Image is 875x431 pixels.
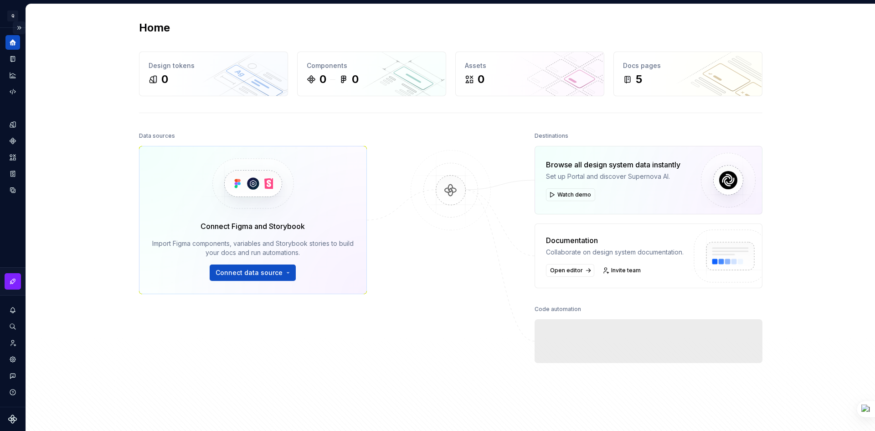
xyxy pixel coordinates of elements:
div: Connect Figma and Storybook [201,221,305,232]
a: Components [5,134,20,148]
div: Documentation [546,235,684,246]
button: Q [2,6,24,26]
a: Storybook stories [5,166,20,181]
a: Docs pages5 [613,52,762,96]
div: Collaborate on design system documentation. [546,248,684,257]
div: Q [7,10,18,21]
div: Data sources [139,130,175,142]
a: Design tokens [5,117,20,132]
a: Invite team [5,336,20,350]
a: Open editor [546,264,594,277]
span: Open editor [550,267,583,274]
div: Design tokens [149,61,278,70]
a: Settings [5,352,20,367]
div: Components [307,61,437,70]
div: 0 [352,72,359,87]
div: 0 [478,72,484,87]
div: Destinations [535,130,568,142]
button: Notifications [5,303,20,317]
a: Assets0 [455,52,604,96]
button: Search ⌘K [5,319,20,334]
a: Code automation [5,84,20,99]
span: Invite team [611,267,641,274]
a: Documentation [5,52,20,66]
button: Watch demo [546,188,595,201]
a: Invite team [600,264,645,277]
a: Home [5,35,20,50]
div: 0 [319,72,326,87]
div: Assets [465,61,595,70]
div: 0 [161,72,168,87]
div: Import Figma components, variables and Storybook stories to build your docs and run automations. [152,239,354,257]
a: Components00 [297,52,446,96]
div: Browse all design system data instantly [546,159,680,170]
div: Docs pages [623,61,753,70]
a: Design tokens0 [139,52,288,96]
h2: Home [139,21,170,35]
a: Analytics [5,68,20,83]
button: Expand sidebar [13,21,26,34]
svg: Supernova Logo [8,415,17,424]
div: Code automation [535,303,581,316]
span: Connect data source [216,268,283,277]
button: Contact support [5,369,20,383]
div: 5 [636,72,642,87]
div: Set up Portal and discover Supernova AI. [546,172,680,181]
a: Assets [5,150,20,165]
span: Watch demo [557,191,591,198]
a: Data sources [5,183,20,197]
button: Connect data source [210,265,296,281]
